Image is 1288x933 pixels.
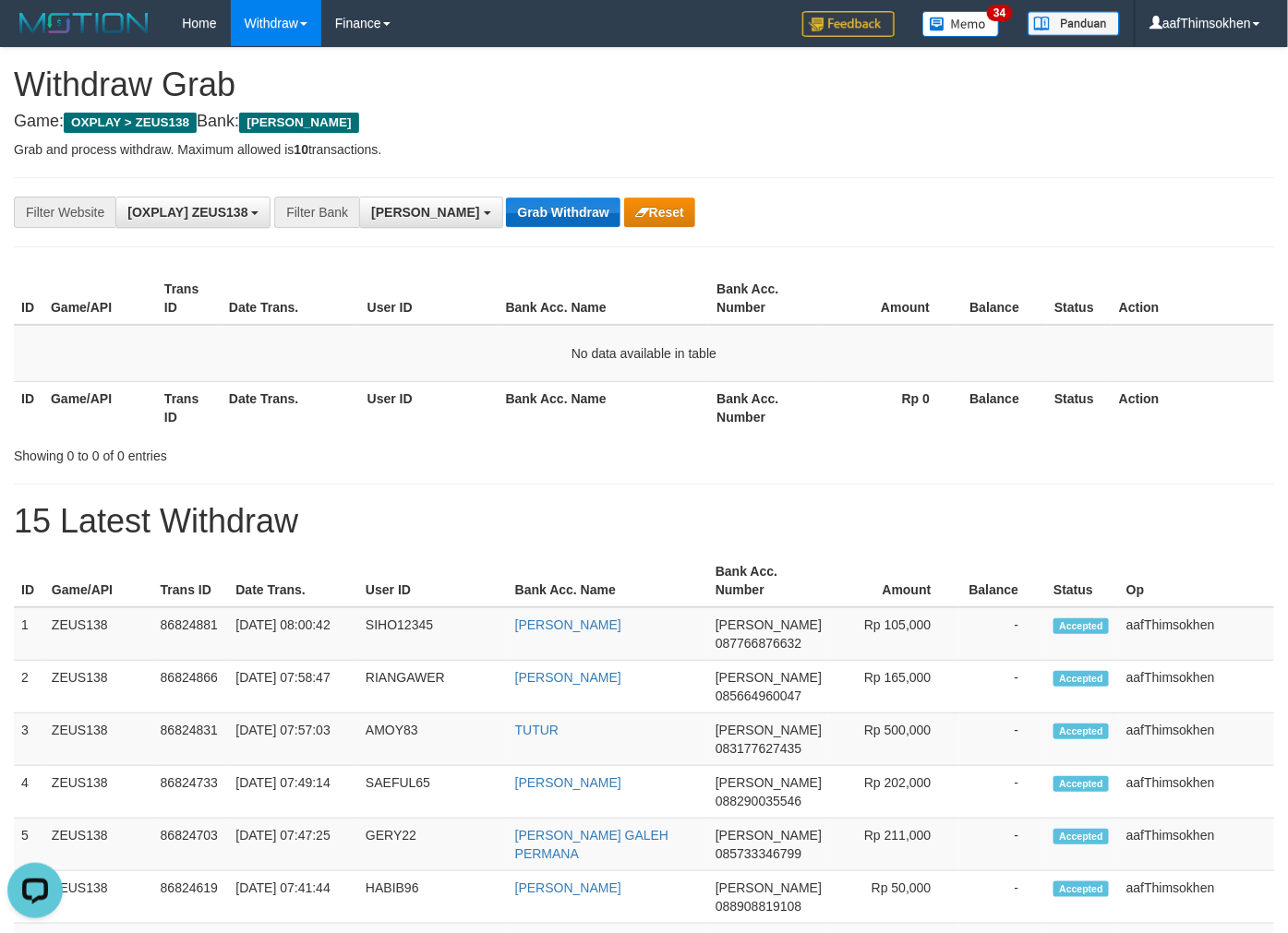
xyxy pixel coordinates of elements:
h4: Game: Bank: [14,113,1274,131]
th: User ID [358,555,508,607]
td: 86824733 [153,766,229,819]
th: ID [14,555,44,607]
td: 4 [14,766,44,819]
span: [PERSON_NAME] [716,775,822,790]
th: Op [1119,555,1274,607]
span: [PERSON_NAME] [716,828,822,843]
div: Filter Website [14,197,115,228]
td: [DATE] 07:58:47 [228,661,358,713]
span: Accepted [1053,776,1109,792]
td: Rp 165,000 [829,661,958,713]
th: Game/API [44,555,153,607]
th: Bank Acc. Number [708,555,829,607]
td: Rp 500,000 [829,713,958,766]
span: Copy 083177627435 to clipboard [716,741,801,756]
td: AMOY83 [358,713,508,766]
td: aafThimsokhen [1119,713,1274,766]
td: - [959,871,1047,924]
button: [PERSON_NAME] [359,197,502,228]
td: 2 [14,661,44,713]
td: ZEUS138 [44,871,153,924]
td: ZEUS138 [44,661,153,713]
div: Filter Bank [274,197,359,228]
th: ID [14,381,43,434]
span: Copy 088908819108 to clipboard [716,899,801,914]
td: - [959,661,1047,713]
th: Action [1112,381,1274,434]
td: SAEFUL65 [358,766,508,819]
strong: 10 [294,142,308,157]
td: [DATE] 07:41:44 [228,871,358,924]
div: Showing 0 to 0 of 0 entries [14,439,523,465]
td: - [959,713,1047,766]
th: Balance [959,555,1047,607]
td: 1 [14,607,44,661]
td: - [959,607,1047,661]
th: Date Trans. [222,272,360,325]
td: SIHO12345 [358,607,508,661]
td: - [959,766,1047,819]
img: Feedback.jpg [802,11,895,37]
th: Status [1047,381,1112,434]
th: Balance [957,272,1047,325]
th: Trans ID [157,272,222,325]
td: 86824866 [153,661,229,713]
img: MOTION_logo.png [14,9,154,37]
span: Accepted [1053,881,1109,897]
td: aafThimsokhen [1119,871,1274,924]
span: OXPLAY > ZEUS138 [64,113,197,133]
span: Copy 088290035546 to clipboard [716,794,801,808]
a: [PERSON_NAME] [515,617,621,632]
td: aafThimsokhen [1119,766,1274,819]
th: Date Trans. [222,381,360,434]
td: ZEUS138 [44,819,153,871]
span: Copy 085664960047 to clipboard [716,688,801,703]
td: aafThimsokhen [1119,819,1274,871]
span: Copy 087766876632 to clipboard [716,636,801,651]
td: [DATE] 07:49:14 [228,766,358,819]
img: panduan.png [1028,11,1120,36]
td: ZEUS138 [44,713,153,766]
span: Accepted [1053,671,1109,687]
td: Rp 50,000 [829,871,958,924]
td: aafThimsokhen [1119,661,1274,713]
a: [PERSON_NAME] [515,880,621,895]
td: ZEUS138 [44,766,153,819]
td: [DATE] 08:00:42 [228,607,358,661]
a: [PERSON_NAME] GALEH PERMANA [515,828,669,861]
span: [PERSON_NAME] [716,670,822,685]
span: [PERSON_NAME] [239,113,358,133]
h1: 15 Latest Withdraw [14,503,1274,540]
span: Copy 085733346799 to clipboard [716,846,801,861]
span: [OXPLAY] ZEUS138 [127,205,247,220]
th: Trans ID [157,381,222,434]
span: Accepted [1053,618,1109,634]
th: Game/API [43,272,157,325]
th: Amount [829,555,958,607]
td: ZEUS138 [44,607,153,661]
th: Status [1047,272,1112,325]
a: [PERSON_NAME] [515,670,621,685]
img: Button%20Memo.svg [922,11,1000,37]
th: Bank Acc. Name [499,381,710,434]
td: Rp 211,000 [829,819,958,871]
th: Status [1046,555,1119,607]
td: Rp 105,000 [829,607,958,661]
td: 86824619 [153,871,229,924]
button: [OXPLAY] ZEUS138 [115,197,271,228]
td: 3 [14,713,44,766]
th: Bank Acc. Number [709,272,823,325]
td: GERY22 [358,819,508,871]
h1: Withdraw Grab [14,66,1274,103]
th: Amount [823,272,957,325]
td: - [959,819,1047,871]
th: Action [1112,272,1274,325]
th: Trans ID [153,555,229,607]
th: Bank Acc. Name [508,555,708,607]
td: 86824831 [153,713,229,766]
th: User ID [360,272,499,325]
td: Rp 202,000 [829,766,958,819]
td: aafThimsokhen [1119,607,1274,661]
a: TUTUR [515,723,559,737]
span: [PERSON_NAME] [716,723,822,737]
